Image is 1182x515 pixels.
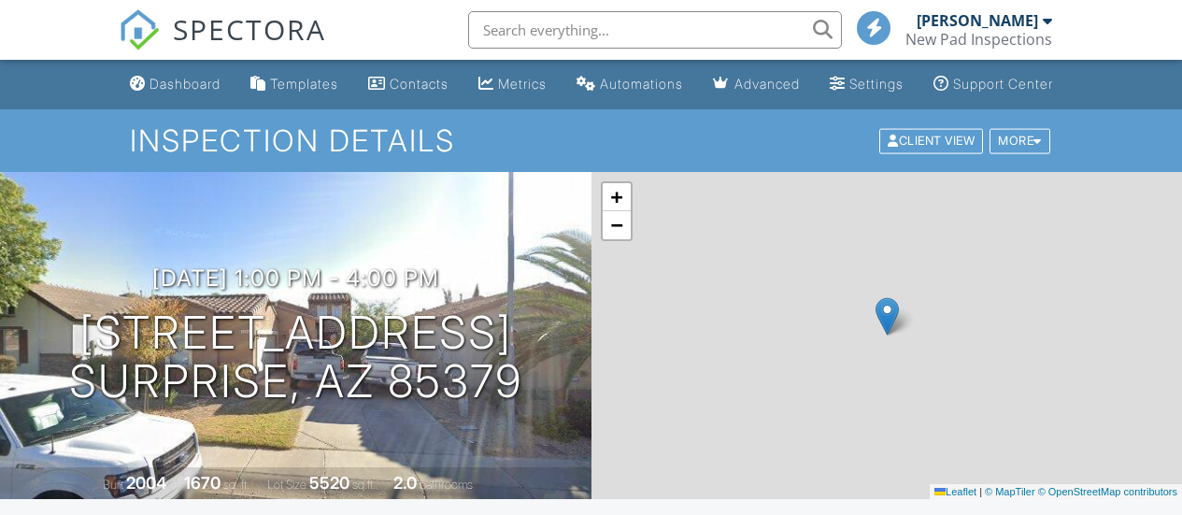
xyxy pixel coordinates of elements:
[1038,486,1177,497] a: © OpenStreetMap contributors
[917,11,1038,30] div: [PERSON_NAME]
[569,67,691,102] a: Automations (Basic)
[934,486,976,497] a: Leaflet
[610,185,622,208] span: +
[243,67,346,102] a: Templates
[734,76,800,92] div: Advanced
[985,486,1035,497] a: © MapTiler
[600,76,683,92] div: Automations
[610,213,622,236] span: −
[471,67,554,102] a: Metrics
[122,67,228,102] a: Dashboard
[270,76,338,92] div: Templates
[184,473,221,493] div: 1670
[152,265,439,291] h3: [DATE] 1:00 pm - 4:00 pm
[119,9,160,50] img: The Best Home Inspection Software - Spectora
[309,473,349,493] div: 5520
[876,297,899,336] img: Marker
[352,478,376,492] span: sq.ft.
[420,478,473,492] span: bathrooms
[905,30,1052,49] div: New Pad Inspections
[126,473,166,493] div: 2004
[603,211,631,239] a: Zoom out
[468,11,842,49] input: Search everything...
[705,67,807,102] a: Advanced
[103,478,123,492] span: Built
[953,76,1053,92] div: Support Center
[822,67,911,102] a: Settings
[130,124,1051,157] h1: Inspection Details
[393,473,417,493] div: 2.0
[390,76,449,92] div: Contacts
[361,67,456,102] a: Contacts
[173,9,326,49] span: SPECTORA
[979,486,982,497] span: |
[223,478,249,492] span: sq. ft.
[69,308,522,408] h1: [STREET_ADDRESS] Surprise, AZ 85379
[849,76,904,92] div: Settings
[119,25,326,64] a: SPECTORA
[990,128,1050,153] div: More
[498,76,547,92] div: Metrics
[603,183,631,211] a: Zoom in
[877,133,988,147] a: Client View
[879,128,983,153] div: Client View
[150,76,221,92] div: Dashboard
[267,478,306,492] span: Lot Size
[926,67,1061,102] a: Support Center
